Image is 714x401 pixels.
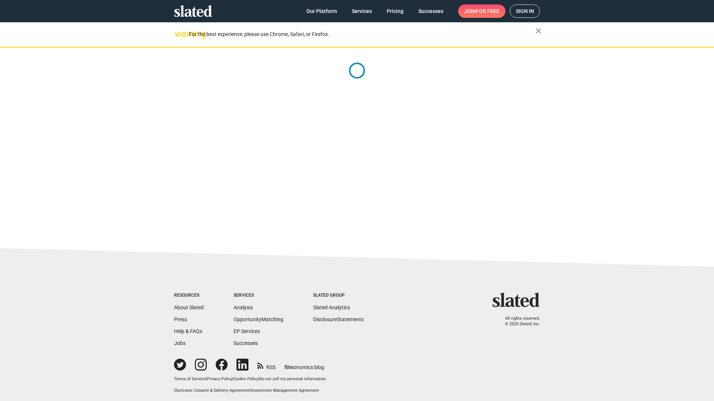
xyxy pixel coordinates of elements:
[174,376,206,381] a: Terms of Service
[476,4,499,18] span: for free
[174,328,202,334] a: Help & FAQs
[516,5,534,17] span: Sign in
[510,4,540,18] a: Sign in
[251,388,319,393] a: Investment Management Agreement
[234,328,260,334] a: EP Services
[300,4,343,18] a: Our Platform
[174,316,187,322] a: Press
[418,4,443,18] span: Successes
[206,376,207,381] span: |
[313,293,364,299] div: Slated Group
[174,340,186,346] a: Jobs
[257,359,276,371] a: RSS
[260,376,326,382] button: Do not sell my personal information
[234,340,258,346] a: Successes
[352,4,372,18] span: Services
[534,26,543,35] mat-icon: close
[381,4,409,18] a: Pricing
[175,29,184,38] mat-icon: warning
[313,304,350,310] a: Slated Analytics
[189,29,535,39] div: For the best experience, please use Chrome, Safari, or Firefox.
[258,376,260,381] span: |
[346,4,378,18] a: Services
[250,388,251,393] span: |
[458,4,505,18] a: Joinfor free
[387,4,403,18] span: Pricing
[284,364,293,370] span: film
[174,293,204,299] div: Resources
[234,316,283,322] a: OpportunityMatching
[464,4,499,18] span: Join
[412,4,449,18] a: Successes
[174,304,204,310] a: About Slated
[234,293,283,299] div: Services
[234,304,253,310] a: Analysis
[306,4,337,18] span: Our Platform
[284,358,324,371] a: filmonomics blog
[497,316,540,327] p: All rights reserved. © 2025 Slated, Inc.
[234,376,258,381] a: Cookie Policy
[313,316,364,322] a: DisclosureStatements
[207,376,232,381] a: Privacy Policy
[174,388,250,393] a: Electronic Consent & Delivery Agreement
[232,376,234,381] span: |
